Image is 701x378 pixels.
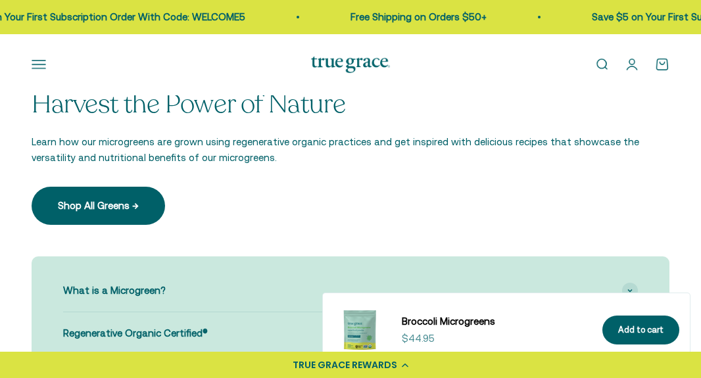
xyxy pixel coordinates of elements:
a: Shop All Greens → [32,187,165,225]
img: Broccoli Microgreens have been shown in studies to gently support the detoxification process — ak... [333,304,386,356]
a: Free Shipping on Orders $50+ [350,11,486,22]
span: Regenerative Organic Certified® [63,325,208,341]
summary: What is a Microgreen? [63,270,638,312]
p: Learn how our microgreens are grown using regenerative organic practices and get inspired with de... [32,134,669,166]
div: TRUE GRACE REWARDS [293,358,397,372]
sale-price: $44.95 [402,331,435,346]
button: Add to cart [602,316,679,345]
div: Add to cart [618,323,664,337]
span: What is a Microgreen? [63,283,166,298]
summary: Regenerative Organic Certified® [63,312,638,354]
h2: Harvest the Power of Nature [32,89,669,118]
a: Broccoli Microgreens [402,314,587,329]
